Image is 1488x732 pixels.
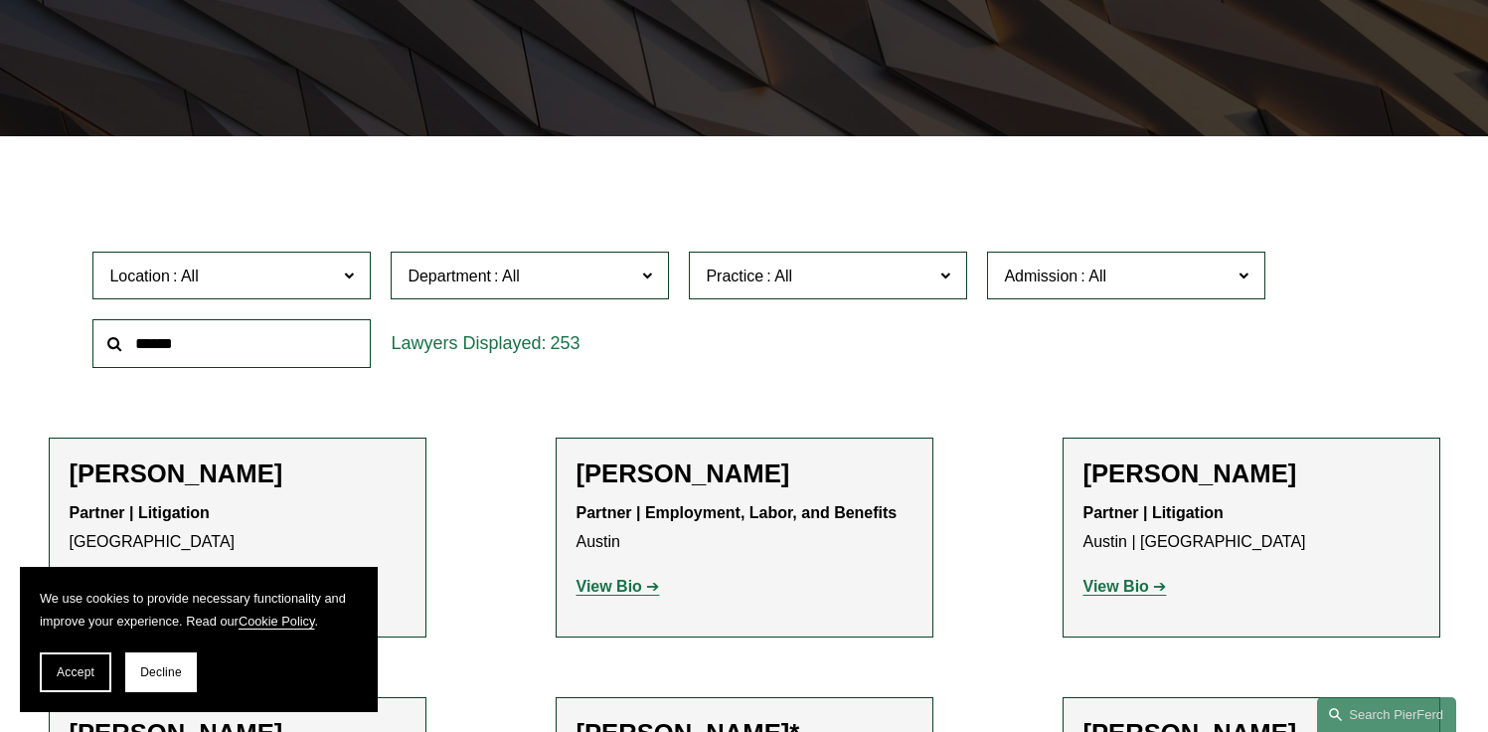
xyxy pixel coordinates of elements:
span: Admission [1004,268,1077,284]
span: Accept [57,665,94,679]
h2: [PERSON_NAME] [1083,458,1419,489]
p: Austin [577,499,912,557]
button: Accept [40,652,111,692]
a: Cookie Policy [239,614,315,629]
a: View Bio [1083,578,1167,595]
strong: Partner | Litigation [1083,504,1224,521]
strong: View Bio [577,578,642,595]
button: Decline [125,652,197,692]
p: [GEOGRAPHIC_DATA] [70,499,406,557]
span: Practice [706,268,763,284]
p: We use cookies to provide necessary functionality and improve your experience. Read our . [40,587,358,633]
span: Decline [140,665,182,679]
span: Location [109,268,170,284]
section: Cookie banner [20,567,378,712]
h2: [PERSON_NAME] [577,458,912,489]
strong: View Bio [1083,578,1149,595]
strong: Partner | Litigation [70,504,210,521]
span: Department [408,268,491,284]
a: View Bio [577,578,660,595]
span: 253 [550,333,579,353]
h2: [PERSON_NAME] [70,458,406,489]
strong: Partner | Employment, Labor, and Benefits [577,504,898,521]
a: Search this site [1317,697,1456,732]
p: Austin | [GEOGRAPHIC_DATA] [1083,499,1419,557]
